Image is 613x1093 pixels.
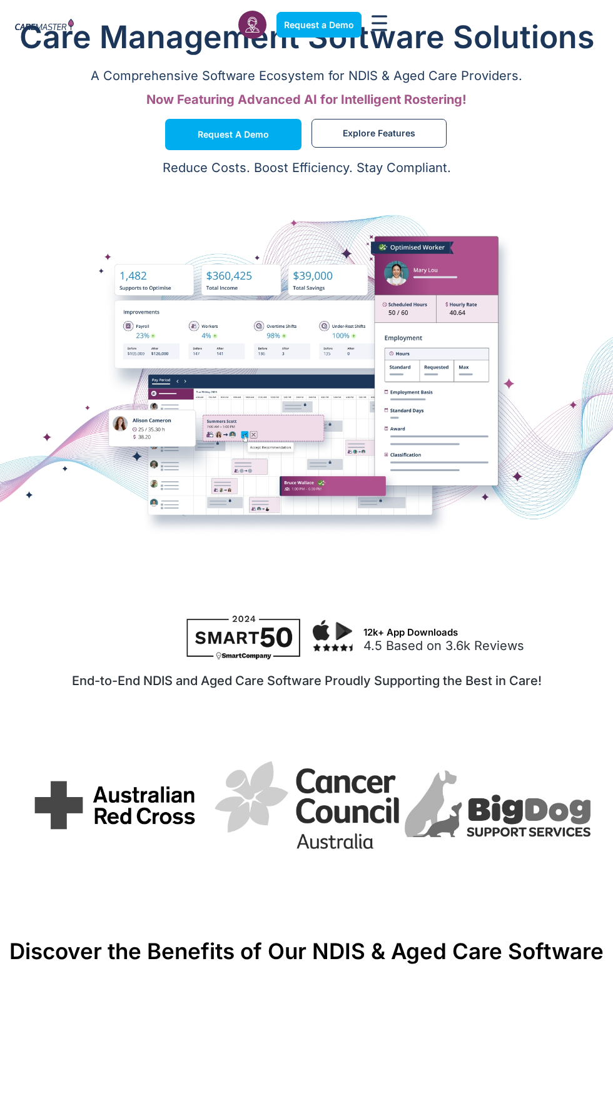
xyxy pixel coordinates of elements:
[363,638,588,653] p: 4.5 Based on 3.6k Reviews
[26,673,587,688] h2: End-to-End NDIS and Aged Care Software Proudly Supporting the Best in Care!
[343,130,415,136] span: Explore Features
[19,733,594,882] div: Image Carousel
[312,119,447,148] a: Explore Features
[15,19,74,32] img: CareMaster Logo
[146,92,467,107] span: Now Featuring Advanced AI for Intelligent Rostering!
[211,752,403,863] div: 2 of 7
[19,765,211,850] div: 1 of 7
[8,160,605,175] p: Reduce Costs. Boost Efficiency. Stay Compliant.
[165,119,301,150] a: Request a Demo
[402,768,594,842] img: 263fe684f9ca25cbbbe20494344166dc.webp
[284,19,354,30] span: Request a Demo
[276,12,362,38] a: Request a Demo
[211,752,403,858] img: cancer-council-australia-logo-vector.png
[402,768,594,846] div: 3 of 7
[13,68,600,83] p: A Comprehensive Software Ecosystem for NDIS & Aged Care Providers.
[363,627,588,638] h3: 12k+ App Downloads
[19,765,211,845] img: Arc-Newlogo.svg
[7,938,606,964] h2: Discover the Benefits of Our NDIS & Aged Care Software
[198,131,269,138] span: Request a Demo
[372,15,387,34] div: Menu Toggle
